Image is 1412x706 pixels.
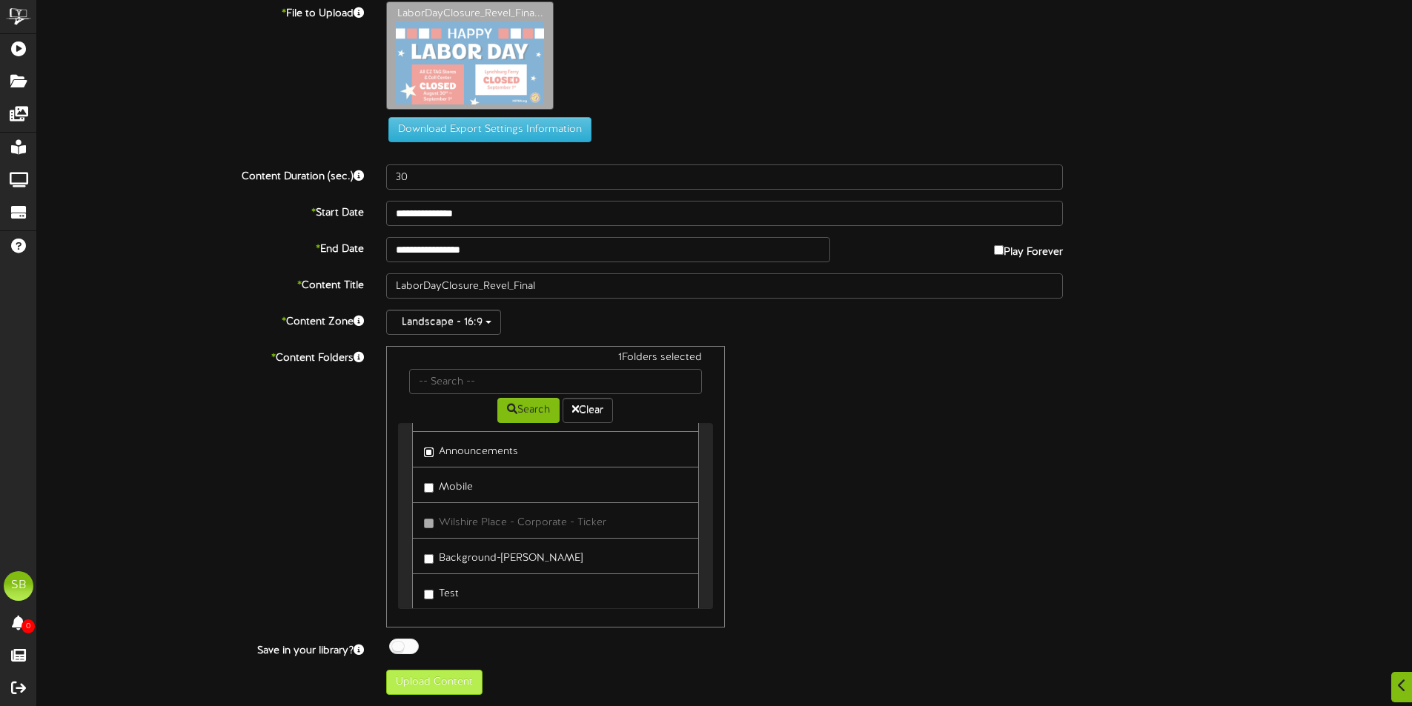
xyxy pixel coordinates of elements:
label: File to Upload [26,1,375,21]
label: Save in your library? [26,639,375,659]
label: Content Folders [26,346,375,366]
button: Clear [563,398,613,423]
div: 1 Folders selected [398,350,712,369]
label: Play Forever [994,237,1063,260]
label: Announcements [424,439,518,459]
input: -- Search -- [409,369,701,394]
label: Test [424,582,459,602]
button: Upload Content [386,670,483,695]
input: Mobile [424,483,434,493]
label: Mobile [424,475,473,495]
span: 0 [21,619,35,633]
button: Search [497,398,560,423]
button: Landscape - 16:9 [386,310,501,335]
label: Content Title [26,273,375,293]
input: Title of this Content [386,273,1063,299]
label: Content Duration (sec.) [26,164,375,184]
input: Background-[PERSON_NAME] [424,554,434,564]
input: Wilshire Place - Corporate - Ticker [424,519,434,528]
label: Start Date [26,201,375,221]
div: SB [4,571,33,601]
span: Wilshire Place - Corporate - Ticker [439,517,606,528]
a: Download Export Settings Information [381,124,591,136]
label: Background-[PERSON_NAME] [424,546,583,566]
label: End Date [26,237,375,257]
label: Content Zone [26,310,375,330]
input: Test [424,590,434,599]
input: Announcements [424,447,434,457]
button: Download Export Settings Information [388,117,591,142]
input: Play Forever [994,245,1004,255]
